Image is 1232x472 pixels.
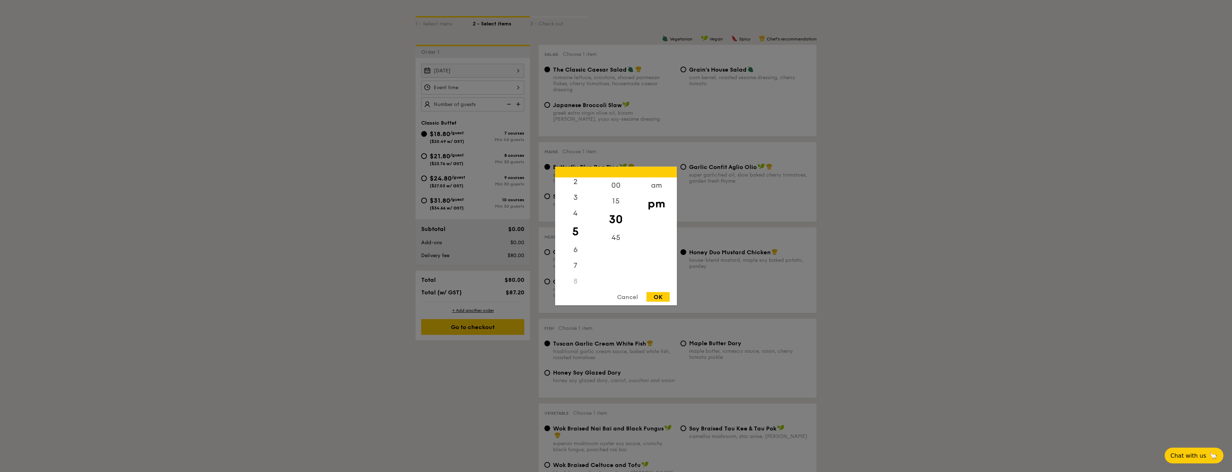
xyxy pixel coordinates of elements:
div: 15 [596,193,636,209]
span: Chat with us [1170,452,1206,459]
div: 45 [596,230,636,246]
div: 6 [555,242,596,258]
div: 7 [555,258,596,274]
div: 8 [555,274,596,289]
div: 5 [555,221,596,242]
div: pm [636,193,677,214]
div: 2 [555,174,596,190]
div: OK [646,292,670,302]
div: 3 [555,190,596,206]
button: Chat with us🦙 [1165,448,1223,463]
div: 00 [596,178,636,193]
span: 🦙 [1209,452,1218,460]
div: Cancel [610,292,645,302]
div: 4 [555,206,596,221]
div: am [636,178,677,193]
div: 30 [596,209,636,230]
